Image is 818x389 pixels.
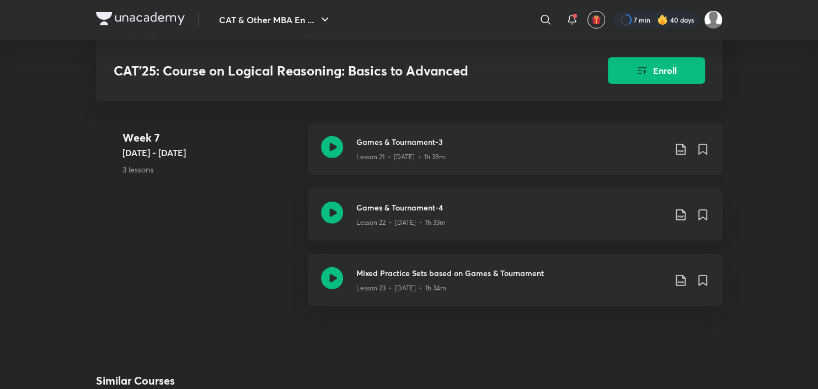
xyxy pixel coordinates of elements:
[356,267,665,279] h3: Mixed Practice Sets based on Games & Tournament
[212,9,338,31] button: CAT & Other MBA En ...
[114,63,546,79] h3: CAT'25: Course on Logical Reasoning: Basics to Advanced
[308,123,723,188] a: Games & Tournament-3Lesson 21 • [DATE] • 1h 39m
[96,372,175,389] h2: Similar Courses
[356,136,665,148] h3: Games & Tournament-3
[591,15,601,25] img: avatar
[356,152,445,162] p: Lesson 21 • [DATE] • 1h 39m
[356,202,665,213] h3: Games & Tournament-4
[608,57,705,84] button: Enroll
[96,12,185,28] a: Company Logo
[657,14,668,25] img: streak
[587,11,605,29] button: avatar
[122,129,299,146] h4: Week 7
[356,218,446,228] p: Lesson 22 • [DATE] • 1h 33m
[308,254,723,320] a: Mixed Practice Sets based on Games & TournamentLesson 23 • [DATE] • 1h 34m
[96,12,185,25] img: Company Logo
[704,10,723,29] img: Abhishek gupta
[122,164,299,175] p: 3 lessons
[308,188,723,254] a: Games & Tournament-4Lesson 22 • [DATE] • 1h 33m
[356,283,446,293] p: Lesson 23 • [DATE] • 1h 34m
[122,146,299,159] h5: [DATE] - [DATE]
